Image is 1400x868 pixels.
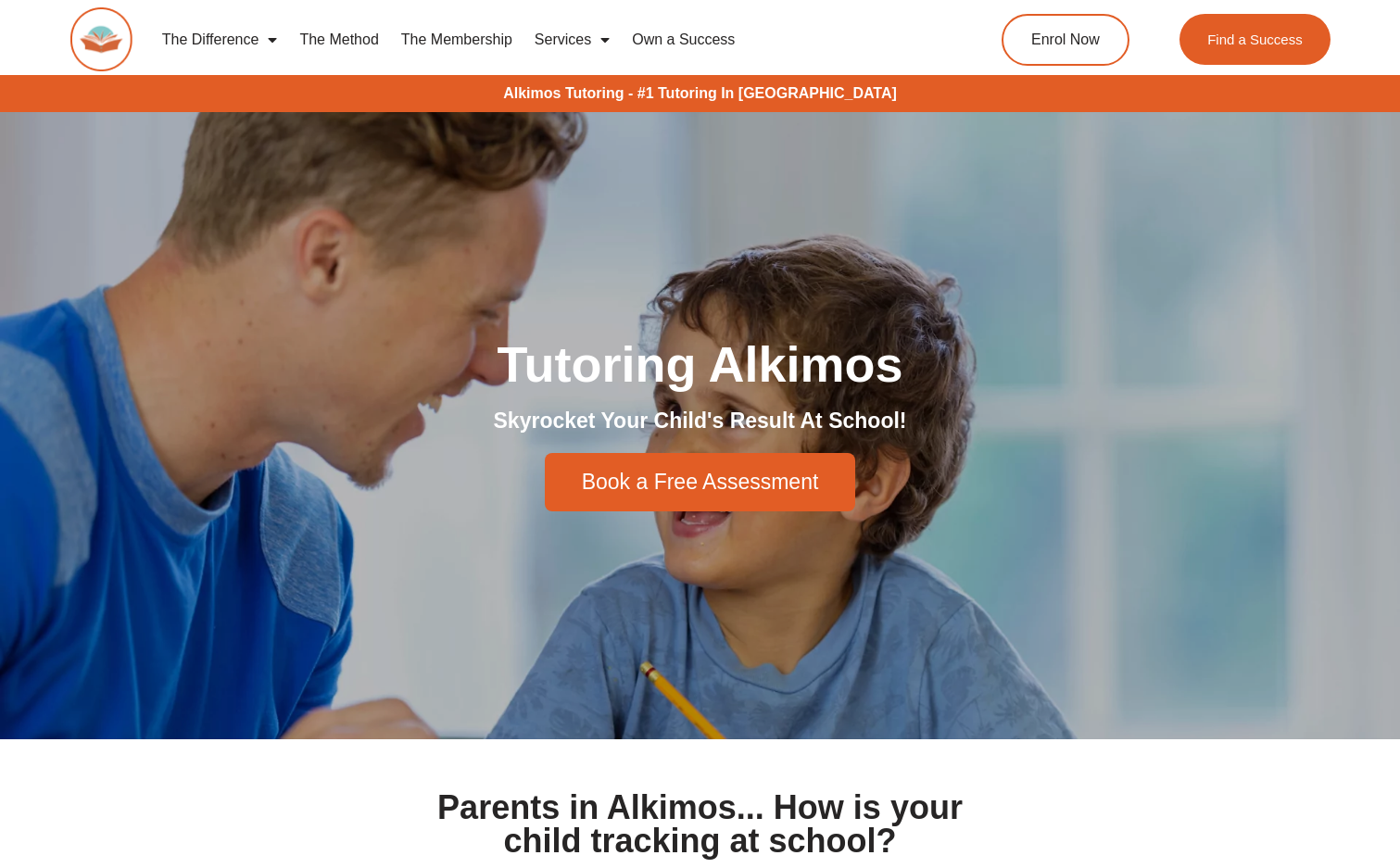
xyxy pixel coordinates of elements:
[151,19,289,61] a: The Difference
[182,408,1219,435] h2: Skyrocket Your Child's Result At School!
[1207,32,1303,46] span: Find a Success
[523,19,621,61] a: Services
[545,453,856,511] a: Book a Free Assessment
[1002,14,1129,66] a: Enrol Now
[582,472,819,493] span: Book a Free Assessment
[1031,32,1100,47] span: Enrol Now
[288,19,389,61] a: The Method
[182,339,1219,389] h1: Tutoring Alkimos
[1179,14,1331,65] a: Find a Success
[621,19,746,61] a: Own a Success
[390,19,523,61] a: The Membership
[151,19,929,61] nav: Menu
[1307,779,1400,868] iframe: Chat Widget
[415,791,986,858] h1: Parents in Alkimos... How is your child tracking at school?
